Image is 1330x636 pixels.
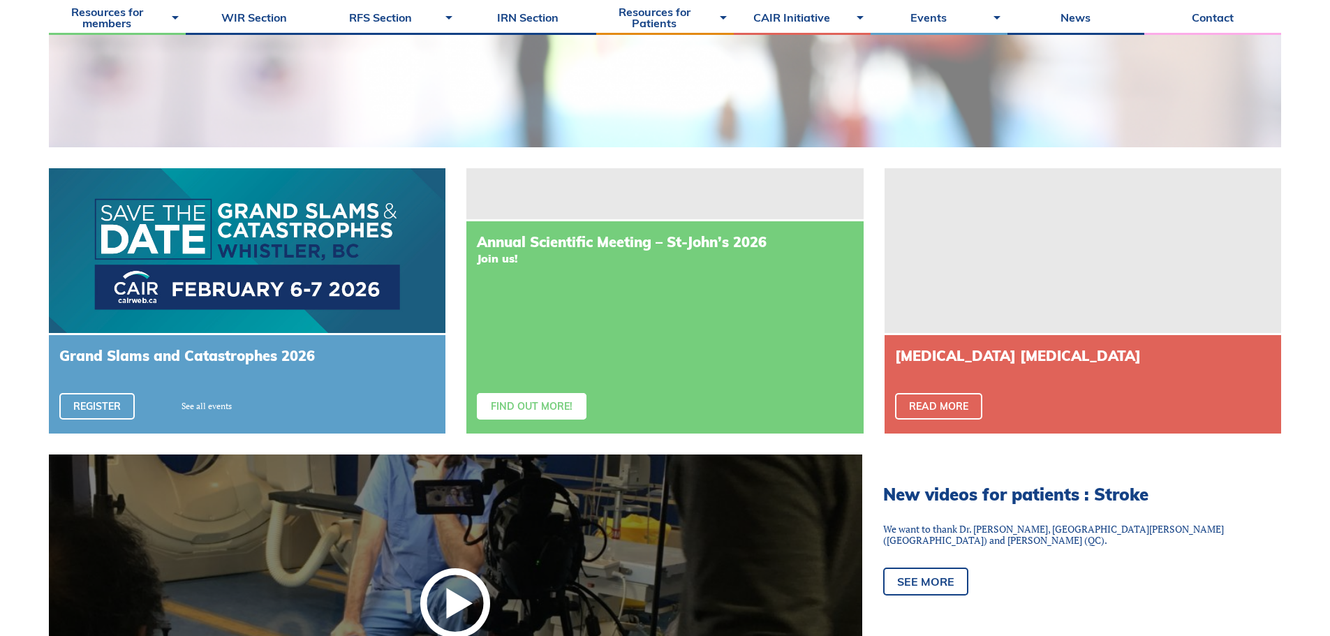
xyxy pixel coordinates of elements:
[477,235,852,249] h3: Annual Scientific Meeting – St-John’s 2026
[59,349,435,363] h3: Grand Slams and Catastrophes 2026
[883,524,1260,547] p: We want to thank Dr. [PERSON_NAME], [GEOGRAPHIC_DATA][PERSON_NAME] ([GEOGRAPHIC_DATA]) and [PERSO...
[895,349,1271,363] h3: [MEDICAL_DATA] [MEDICAL_DATA]
[182,402,232,411] a: See all events
[477,253,852,264] h3: Join us!
[895,393,982,420] a: Read more
[883,568,968,596] a: See more
[477,393,586,420] a: Find out more!
[59,393,135,420] a: Register
[883,486,1260,503] h3: New videos for patients : Stroke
